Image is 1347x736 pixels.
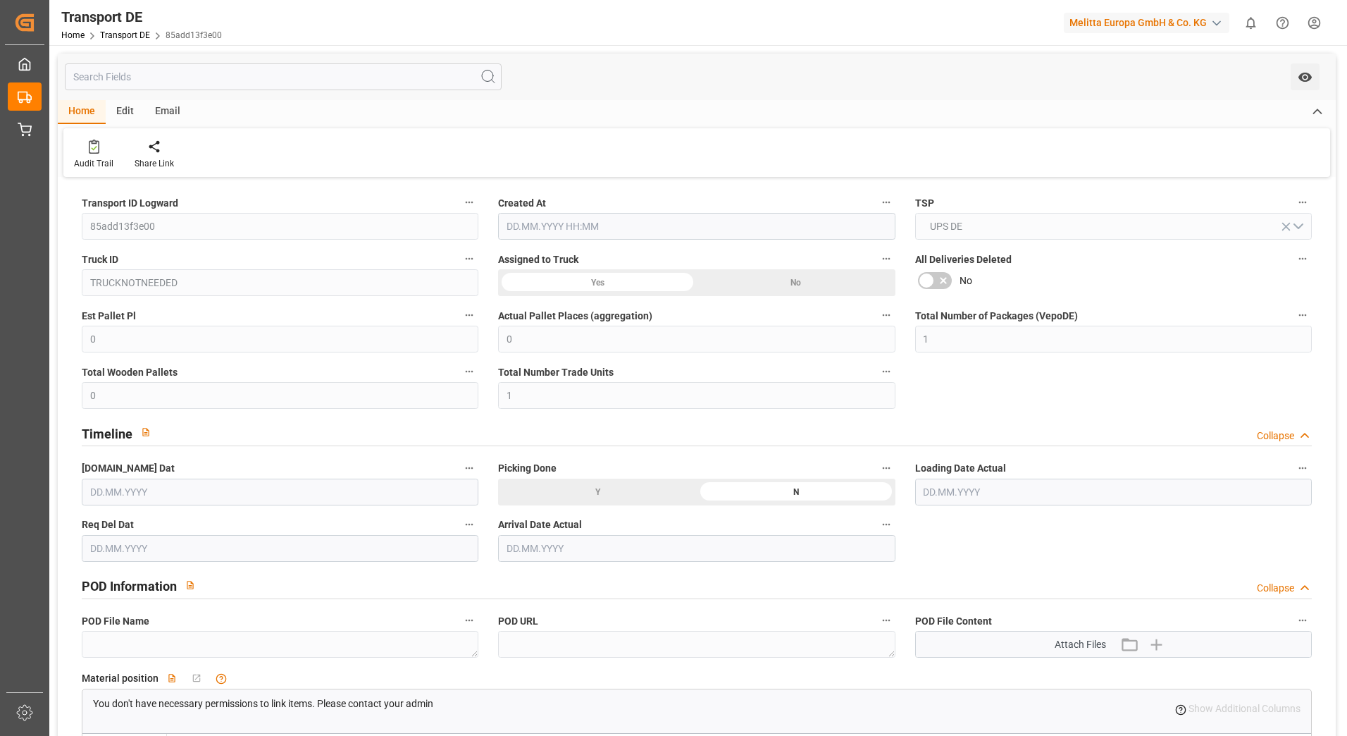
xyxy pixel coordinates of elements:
[877,306,895,324] button: Actual Pallet Places (aggregation)
[74,157,113,170] div: Audit Trail
[460,250,478,268] button: Truck ID
[498,196,546,211] span: Created At
[498,535,895,562] input: DD.MM.YYYY
[960,274,972,288] span: No
[915,252,1012,267] span: All Deliveries Deleted
[82,614,149,629] span: POD File Name
[915,461,1006,476] span: Loading Date Actual
[460,193,478,211] button: Transport ID Logward
[82,196,178,211] span: Transport ID Logward
[877,459,895,477] button: Picking Done
[1293,611,1312,630] button: POD File Content
[61,6,222,27] div: Transport DE
[82,577,177,596] h2: POD Information
[460,459,478,477] button: [DOMAIN_NAME] Dat
[1235,7,1267,39] button: show 0 new notifications
[915,309,1078,324] span: Total Number of Packages (VepoDE)
[132,419,159,446] button: View description
[82,309,136,324] span: Est Pallet Pl
[82,365,178,380] span: Total Wooden Pallets
[460,362,478,381] button: Total Wooden Pallets
[460,515,478,534] button: Req Del Dat
[1293,193,1312,211] button: TSP
[100,30,150,40] a: Transport DE
[1293,250,1312,268] button: All Deliveries Deleted
[1267,7,1298,39] button: Help Center
[82,479,478,505] input: DD.MM.YYYY
[923,219,969,234] span: UPS DE
[82,517,134,532] span: Req Del Dat
[460,611,478,630] button: POD File Name
[877,362,895,381] button: Total Number Trade Units
[498,309,652,324] span: Actual Pallet Places (aggregation)
[1055,637,1106,652] span: Attach Files
[82,671,159,686] span: Material position
[498,614,538,629] span: POD URL
[177,572,204,599] button: View description
[1257,581,1294,596] div: Collapse
[1257,429,1294,443] div: Collapse
[1064,9,1235,36] button: Melitta Europa GmbH & Co. KG
[498,461,557,476] span: Picking Done
[58,100,106,124] div: Home
[1293,459,1312,477] button: Loading Date Actual
[915,614,992,629] span: POD File Content
[877,250,895,268] button: Assigned to Truck
[460,306,478,324] button: Est Pallet Pl
[82,461,175,476] span: [DOMAIN_NAME] Dat
[82,535,478,562] input: DD.MM.YYYY
[1291,63,1320,90] button: open menu
[144,100,191,124] div: Email
[498,213,895,240] input: DD.MM.YYYY HH:MM
[82,252,118,267] span: Truck ID
[498,517,582,532] span: Arrival Date Actual
[135,157,174,170] div: Share Link
[1293,306,1312,324] button: Total Number of Packages (VepoDE)
[877,611,895,630] button: POD URL
[93,697,433,711] p: You don't have necessary permissions to link items. Please contact your admin
[915,213,1312,240] button: open menu
[106,100,144,124] div: Edit
[877,193,895,211] button: Created At
[915,479,1312,505] input: DD.MM.YYYY
[498,252,578,267] span: Assigned to Truck
[877,515,895,534] button: Arrival Date Actual
[915,196,934,211] span: TSP
[1064,13,1229,33] div: Melitta Europa GmbH & Co. KG
[82,424,132,443] h2: Timeline
[498,365,614,380] span: Total Number Trade Units
[61,30,85,40] a: Home
[65,63,502,90] input: Search Fields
